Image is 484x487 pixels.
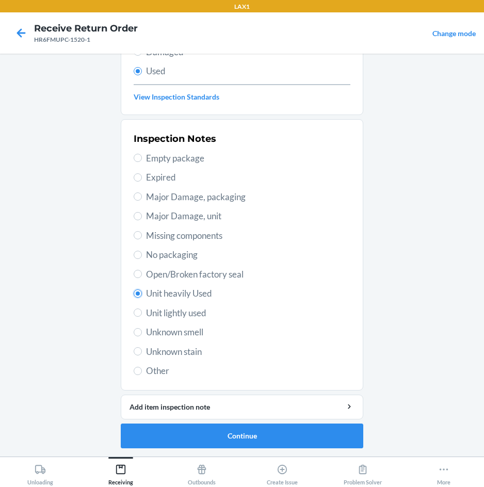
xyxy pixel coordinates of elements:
[162,457,242,485] button: Outbounds
[121,395,363,419] button: Add item inspection note
[404,457,484,485] button: More
[146,152,350,165] span: Empty package
[146,209,350,223] span: Major Damage, unit
[437,460,450,485] div: More
[134,67,142,75] input: Used
[134,251,142,259] input: No packaging
[146,248,350,262] span: No packaging
[432,29,476,38] a: Change mode
[134,347,142,355] input: Unknown stain
[134,132,216,145] h2: Inspection Notes
[134,173,142,182] input: Expired
[134,231,142,239] input: Missing components
[146,268,350,281] span: Open/Broken factory seal
[146,229,350,242] span: Missing components
[134,91,350,102] a: View Inspection Standards
[146,326,350,339] span: Unknown smell
[130,401,354,412] div: Add item inspection note
[121,424,363,448] button: Continue
[134,309,142,317] input: Unit lightly used
[34,22,138,35] h4: Receive Return Order
[146,171,350,184] span: Expired
[134,192,142,201] input: Major Damage, packaging
[242,457,322,485] button: Create Issue
[134,212,142,220] input: Major Damage, unit
[134,154,142,162] input: Empty package
[146,64,350,78] span: Used
[108,460,133,485] div: Receiving
[134,367,142,375] input: Other
[146,345,350,359] span: Unknown stain
[146,364,350,378] span: Other
[146,287,350,300] span: Unit heavily Used
[134,270,142,278] input: Open/Broken factory seal
[134,328,142,336] input: Unknown smell
[146,306,350,320] span: Unit lightly used
[27,460,53,485] div: Unloading
[134,289,142,298] input: Unit heavily Used
[188,460,216,485] div: Outbounds
[234,2,250,11] p: LAX1
[267,460,298,485] div: Create Issue
[344,460,382,485] div: Problem Solver
[34,35,138,44] div: HR6FMUPC-1520-1
[146,190,350,204] span: Major Damage, packaging
[80,457,161,485] button: Receiving
[322,457,403,485] button: Problem Solver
